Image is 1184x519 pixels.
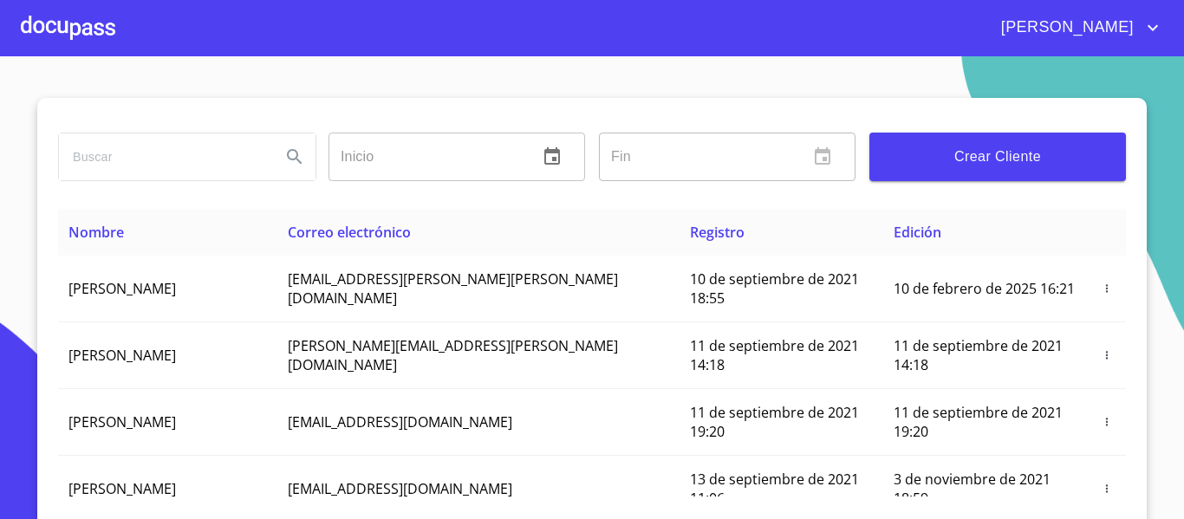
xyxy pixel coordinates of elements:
[690,223,745,242] span: Registro
[288,412,512,431] span: [EMAIL_ADDRESS][DOMAIN_NAME]
[894,279,1075,298] span: 10 de febrero de 2025 16:21
[288,479,512,498] span: [EMAIL_ADDRESS][DOMAIN_NAME]
[68,346,176,365] span: [PERSON_NAME]
[68,412,176,431] span: [PERSON_NAME]
[288,336,618,374] span: [PERSON_NAME][EMAIL_ADDRESS][PERSON_NAME][DOMAIN_NAME]
[690,336,859,374] span: 11 de septiembre de 2021 14:18
[288,223,411,242] span: Correo electrónico
[869,133,1126,181] button: Crear Cliente
[988,14,1163,42] button: account of current user
[894,223,941,242] span: Edición
[68,279,176,298] span: [PERSON_NAME]
[59,133,267,180] input: search
[883,145,1112,169] span: Crear Cliente
[894,470,1051,508] span: 3 de noviembre de 2021 18:59
[288,269,618,308] span: [EMAIL_ADDRESS][PERSON_NAME][PERSON_NAME][DOMAIN_NAME]
[68,479,176,498] span: [PERSON_NAME]
[690,403,859,441] span: 11 de septiembre de 2021 19:20
[68,223,124,242] span: Nombre
[274,136,316,178] button: Search
[690,470,859,508] span: 13 de septiembre de 2021 11:06
[894,403,1063,441] span: 11 de septiembre de 2021 19:20
[988,14,1142,42] span: [PERSON_NAME]
[894,336,1063,374] span: 11 de septiembre de 2021 14:18
[690,269,859,308] span: 10 de septiembre de 2021 18:55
